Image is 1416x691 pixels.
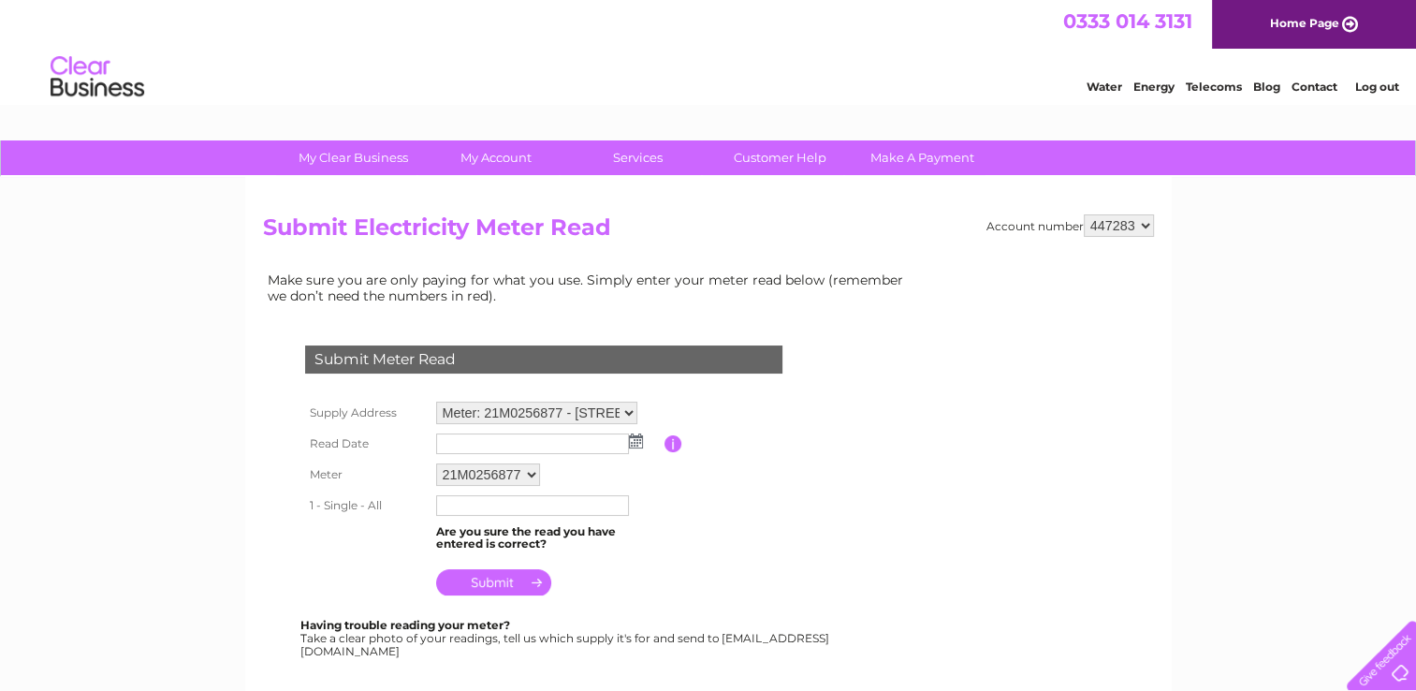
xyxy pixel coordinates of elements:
[267,10,1151,91] div: Clear Business is a trading name of Verastar Limited (registered in [GEOGRAPHIC_DATA] No. 3667643...
[1063,9,1192,33] a: 0333 014 3131
[263,214,1154,250] h2: Submit Electricity Meter Read
[431,521,664,556] td: Are you sure the read you have entered is correct?
[305,345,782,374] div: Submit Meter Read
[263,268,918,307] td: Make sure you are only paying for what you use. Simply enter your meter read below (remember we d...
[300,459,431,491] th: Meter
[1133,80,1175,94] a: Energy
[300,429,431,459] th: Read Date
[1292,80,1337,94] a: Contact
[276,140,431,175] a: My Clear Business
[300,397,431,429] th: Supply Address
[418,140,573,175] a: My Account
[561,140,715,175] a: Services
[1354,80,1398,94] a: Log out
[664,435,682,452] input: Information
[703,140,857,175] a: Customer Help
[1253,80,1280,94] a: Blog
[1186,80,1242,94] a: Telecoms
[300,619,832,657] div: Take a clear photo of your readings, tell us which supply it's for and send to [EMAIL_ADDRESS][DO...
[300,618,510,632] b: Having trouble reading your meter?
[1087,80,1122,94] a: Water
[629,434,643,448] img: ...
[50,49,145,106] img: logo.png
[436,569,551,595] input: Submit
[986,214,1154,237] div: Account number
[300,491,431,521] th: 1 - Single - All
[845,140,1000,175] a: Make A Payment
